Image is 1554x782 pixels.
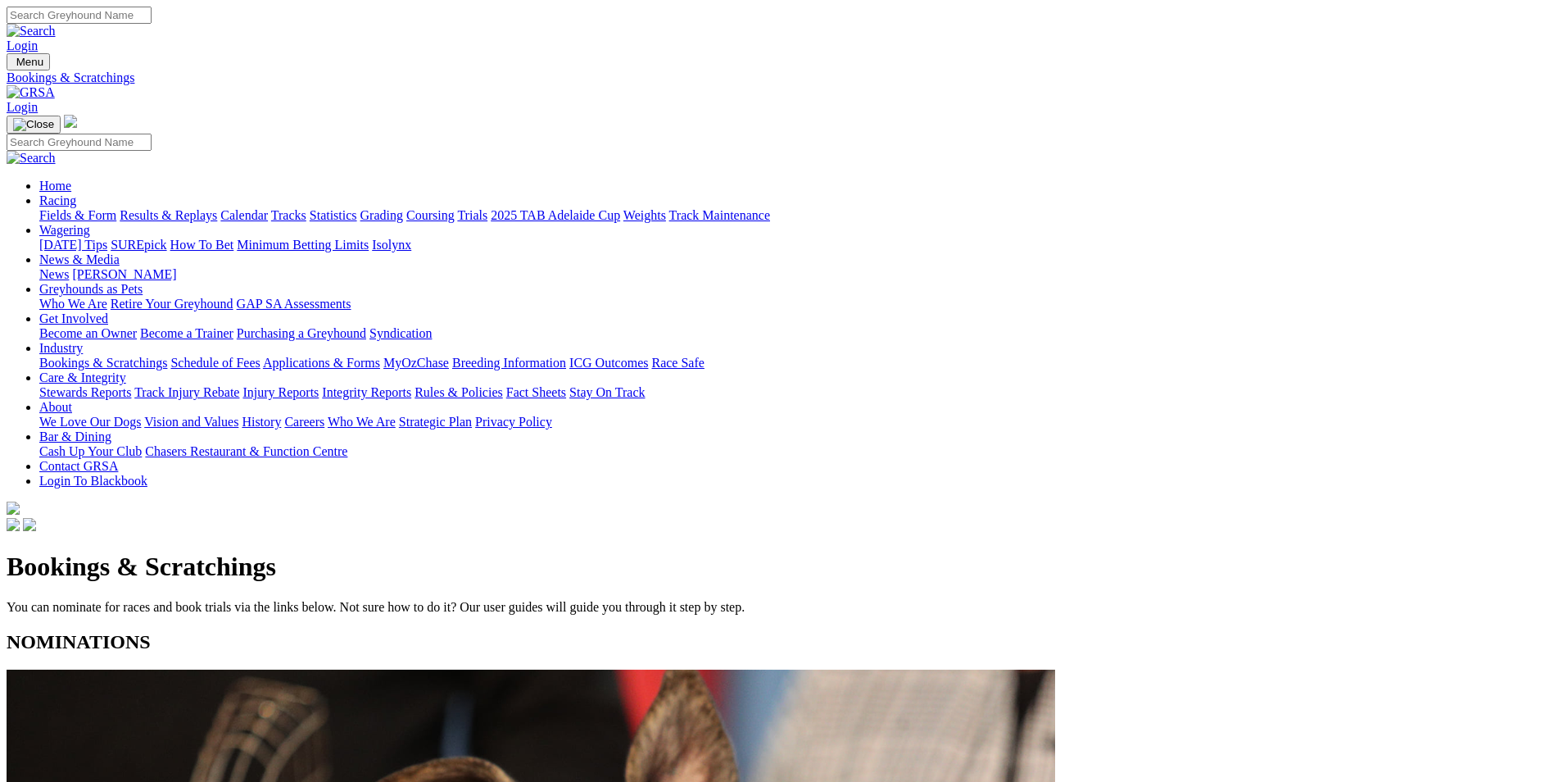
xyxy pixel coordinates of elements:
[369,326,432,340] a: Syndication
[7,100,38,114] a: Login
[16,56,43,68] span: Menu
[39,356,167,370] a: Bookings & Scratchings
[7,134,152,151] input: Search
[39,193,76,207] a: Racing
[237,238,369,252] a: Minimum Betting Limits
[360,208,403,222] a: Grading
[39,415,141,429] a: We Love Our Dogs
[7,116,61,134] button: Toggle navigation
[72,267,176,281] a: [PERSON_NAME]
[39,238,107,252] a: [DATE] Tips
[170,238,234,252] a: How To Bet
[452,356,566,370] a: Breeding Information
[39,208,1547,223] div: Racing
[111,297,233,311] a: Retire Your Greyhound
[134,385,239,399] a: Track Injury Rebate
[140,326,233,340] a: Become a Trainer
[39,297,107,311] a: Who We Are
[7,7,152,24] input: Search
[39,282,143,296] a: Greyhounds as Pets
[7,53,50,70] button: Toggle navigation
[23,518,36,531] img: twitter.svg
[39,179,71,193] a: Home
[263,356,380,370] a: Applications & Forms
[39,371,126,384] a: Care & Integrity
[7,518,20,531] img: facebook.svg
[39,385,131,399] a: Stewards Reports
[39,444,142,458] a: Cash Up Your Club
[39,267,1547,282] div: News & Media
[7,70,1547,85] a: Bookings & Scratchings
[39,385,1547,400] div: Care & Integrity
[145,444,347,458] a: Chasers Restaurant & Function Centre
[669,208,770,222] a: Track Maintenance
[284,415,324,429] a: Careers
[13,118,54,131] img: Close
[120,208,217,222] a: Results & Replays
[372,238,411,252] a: Isolynx
[242,415,281,429] a: History
[39,311,108,325] a: Get Involved
[623,208,666,222] a: Weights
[415,385,503,399] a: Rules & Policies
[7,502,20,515] img: logo-grsa-white.png
[242,385,319,399] a: Injury Reports
[39,356,1547,371] div: Industry
[383,356,449,370] a: MyOzChase
[651,356,704,370] a: Race Safe
[271,208,306,222] a: Tracks
[506,385,566,399] a: Fact Sheets
[7,600,1547,615] p: You can nominate for races and book trials via the links below. Not sure how to do it? Our user g...
[39,474,147,488] a: Login To Blackbook
[39,459,118,473] a: Contact GRSA
[39,415,1547,430] div: About
[39,208,116,222] a: Fields & Form
[39,400,72,414] a: About
[7,24,56,39] img: Search
[39,267,69,281] a: News
[328,415,396,429] a: Who We Are
[399,415,472,429] a: Strategic Plan
[39,326,137,340] a: Become an Owner
[39,341,83,355] a: Industry
[220,208,268,222] a: Calendar
[7,85,55,100] img: GRSA
[237,326,366,340] a: Purchasing a Greyhound
[322,385,411,399] a: Integrity Reports
[7,39,38,52] a: Login
[111,238,166,252] a: SUREpick
[39,223,90,237] a: Wagering
[406,208,455,222] a: Coursing
[39,238,1547,252] div: Wagering
[491,208,620,222] a: 2025 TAB Adelaide Cup
[39,430,111,443] a: Bar & Dining
[475,415,552,429] a: Privacy Policy
[237,297,351,311] a: GAP SA Assessments
[39,444,1547,459] div: Bar & Dining
[144,415,238,429] a: Vision and Values
[310,208,357,222] a: Statistics
[7,151,56,166] img: Search
[170,356,260,370] a: Schedule of Fees
[39,252,120,266] a: News & Media
[7,631,1547,653] h2: NOMINATIONS
[39,297,1547,311] div: Greyhounds as Pets
[457,208,487,222] a: Trials
[569,356,648,370] a: ICG Outcomes
[569,385,645,399] a: Stay On Track
[39,326,1547,341] div: Get Involved
[64,115,77,128] img: logo-grsa-white.png
[7,552,1547,582] h1: Bookings & Scratchings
